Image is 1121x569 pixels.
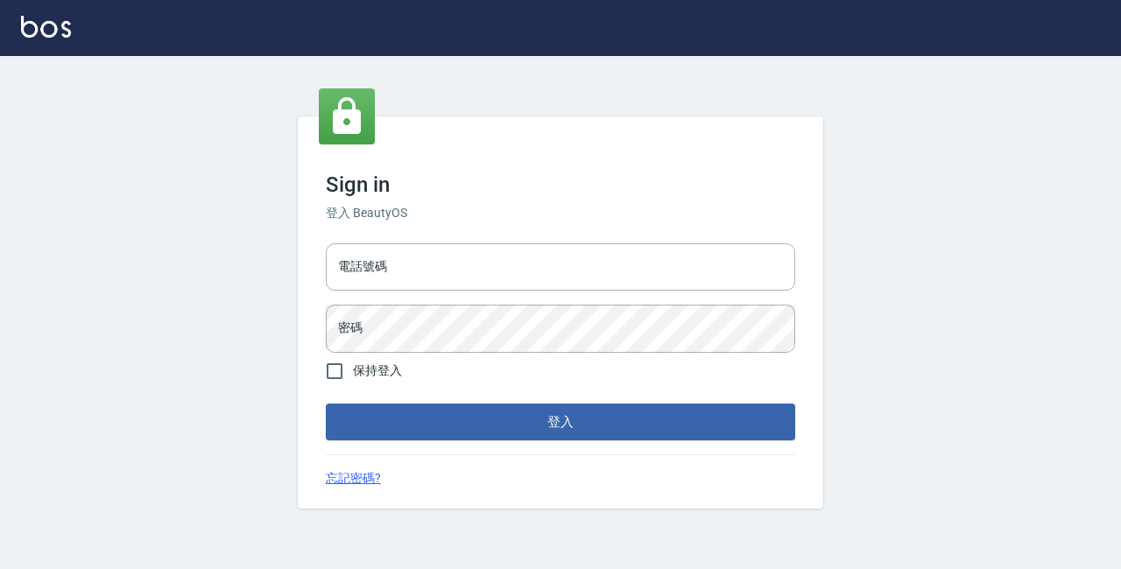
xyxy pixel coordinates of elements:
[326,204,795,222] h6: 登入 BeautyOS
[21,16,71,38] img: Logo
[326,469,381,488] a: 忘記密碼?
[353,362,402,380] span: 保持登入
[326,172,795,197] h3: Sign in
[326,404,795,440] button: 登入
